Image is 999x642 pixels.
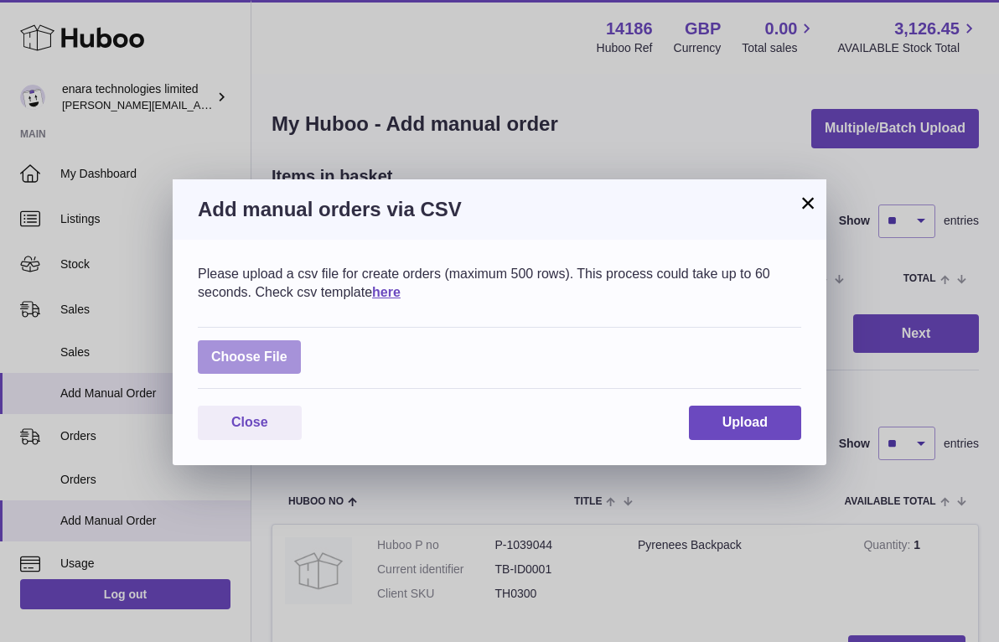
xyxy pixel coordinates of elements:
[231,415,268,429] span: Close
[722,415,768,429] span: Upload
[198,340,301,375] span: Choose File
[198,196,801,223] h3: Add manual orders via CSV
[689,406,801,440] button: Upload
[198,406,302,440] button: Close
[198,265,801,301] div: Please upload a csv file for create orders (maximum 500 rows). This process could take up to 60 s...
[372,285,401,299] a: here
[798,193,818,213] button: ×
